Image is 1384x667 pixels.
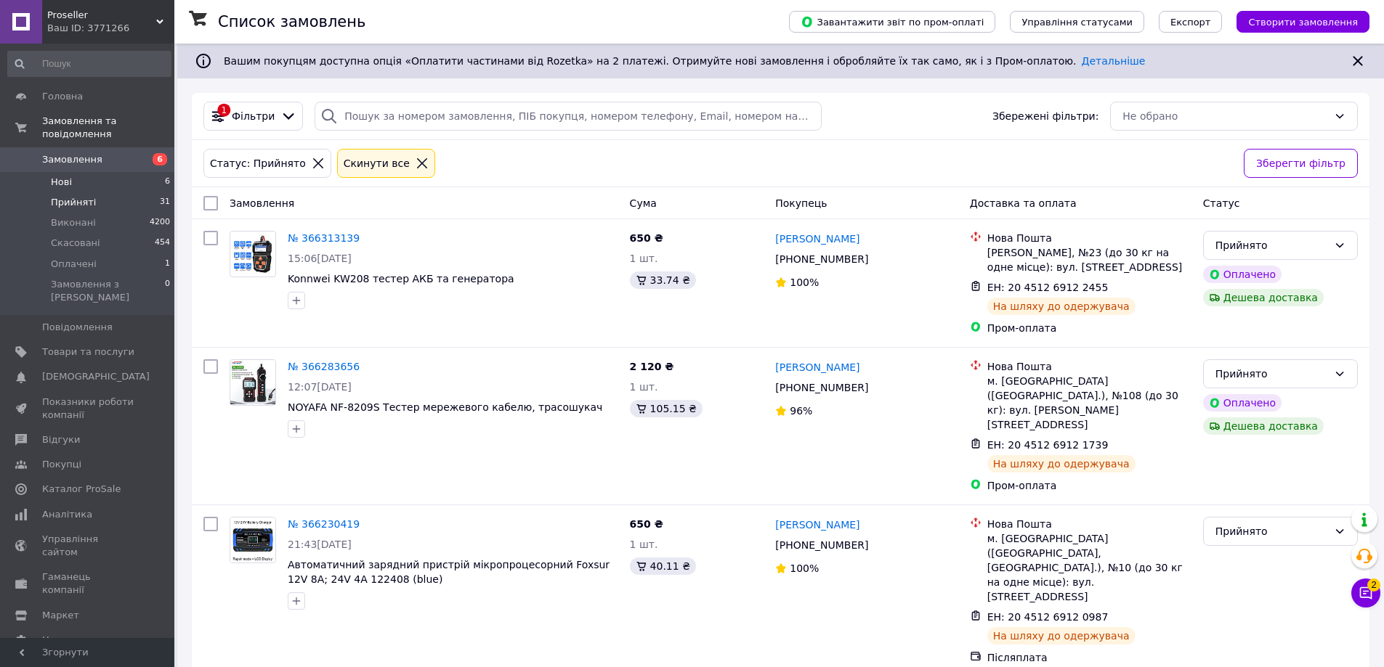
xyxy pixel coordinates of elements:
[987,627,1136,645] div: На шляху до одержувача
[630,381,658,393] span: 1 шт.
[1082,55,1146,67] a: Детальніше
[1021,17,1133,28] span: Управління статусами
[1203,197,1240,209] span: Статус
[987,321,1191,335] div: Пром-оплата
[987,282,1109,293] span: ЕН: 20 4512 6912 2455
[775,360,859,375] a: [PERSON_NAME]
[1222,15,1369,27] a: Створити замовлення
[1203,289,1324,306] div: Дешева доставка
[1367,578,1380,592] span: 2
[987,650,1191,665] div: Післяплата
[42,483,121,496] span: Каталог ProSale
[230,517,276,563] a: Фото товару
[630,197,657,209] span: Cума
[51,216,96,229] span: Виконані
[160,196,170,209] span: 31
[772,377,871,398] div: [PHONE_NUMBER]
[51,278,165,304] span: Замовлення з [PERSON_NAME]
[165,176,170,189] span: 6
[630,361,674,372] span: 2 120 ₴
[42,570,134,597] span: Гаманець компанії
[218,13,365,30] h1: Список замовлень
[341,155,413,171] div: Cкинути все
[288,401,602,413] span: NOYAFA NF-8209S Тестер мережевого кабелю, трасошукач
[630,400,703,417] div: 105.15 ₴
[987,439,1109,451] span: ЕН: 20 4512 6912 1739
[315,102,821,131] input: Пошук за номером замовлення, ПІБ покупця, номером телефону, Email, номером накладної
[42,396,134,422] span: Показники роботи компанії
[775,517,859,532] a: [PERSON_NAME]
[987,531,1191,604] div: м. [GEOGRAPHIC_DATA] ([GEOGRAPHIC_DATA], [GEOGRAPHIC_DATA].), №10 (до 30 кг на одне місце): вул. ...
[153,153,167,165] span: 6
[987,359,1191,374] div: Нова Пошта
[230,231,276,277] a: Фото товару
[1170,17,1211,28] span: Експорт
[51,258,97,271] span: Оплачені
[42,609,79,622] span: Маркет
[42,115,174,141] span: Замовлення та повідомлення
[1203,266,1282,283] div: Оплачено
[150,216,170,229] span: 4200
[230,361,275,404] img: Фото товару
[775,232,859,246] a: [PERSON_NAME]
[987,517,1191,531] div: Нова Пошта
[42,634,116,647] span: Налаштування
[230,197,294,209] span: Замовлення
[1215,523,1328,539] div: Прийнято
[1215,237,1328,253] div: Прийнято
[790,562,819,574] span: 100%
[630,518,663,530] span: 650 ₴
[232,109,275,123] span: Фільтри
[801,15,984,28] span: Завантажити звіт по пром-оплаті
[987,245,1191,274] div: [PERSON_NAME], №23 (до 30 кг на одне місце): вул. [STREET_ADDRESS]
[630,253,658,264] span: 1 шт.
[230,234,275,274] img: Фото товару
[42,433,80,446] span: Відгуки
[155,237,170,250] span: 454
[51,196,96,209] span: Прийняті
[772,249,871,269] div: [PHONE_NUMBER]
[790,277,819,288] span: 100%
[42,321,113,334] span: Повідомлення
[630,232,663,244] span: 650 ₴
[47,9,156,22] span: Proseller
[775,197,827,209] span: Покупець
[789,11,995,33] button: Завантажити звіт по пром-оплаті
[288,361,360,372] a: № 366283656
[42,533,134,559] span: Управління сайтом
[42,458,81,471] span: Покупці
[288,518,360,530] a: № 366230419
[165,278,170,304] span: 0
[42,370,150,383] span: [DEMOGRAPHIC_DATA]
[1159,11,1223,33] button: Експорт
[987,298,1136,315] div: На шляху до одержувача
[288,559,610,585] a: Автоматичний зарядний пристрій мікропроцесорний Foxsur 12V 8A; 24V 4A 122408 (blue)
[1203,394,1282,412] div: Оплачено
[165,258,170,271] span: 1
[288,273,514,285] span: Konnwei KW208 тестер АКБ та генератора
[1010,11,1144,33] button: Управління статусами
[987,478,1191,493] div: Пром-оплата
[42,345,134,359] span: Товари та послуги
[630,539,658,550] span: 1 шт.
[630,557,696,575] div: 40.11 ₴
[1248,17,1358,28] span: Створити замовлення
[230,359,276,406] a: Фото товару
[42,153,102,166] span: Замовлення
[230,517,275,562] img: Фото товару
[992,109,1098,123] span: Збережені фільтри:
[987,231,1191,245] div: Нова Пошта
[987,374,1191,432] div: м. [GEOGRAPHIC_DATA] ([GEOGRAPHIC_DATA].), №108 (до 30 кг): вул. [PERSON_NAME][STREET_ADDRESS]
[772,535,871,555] div: [PHONE_NUMBER]
[288,539,352,550] span: 21:43[DATE]
[970,197,1077,209] span: Доставка та оплата
[1244,149,1358,178] button: Зберегти фільтр
[224,55,1145,67] span: Вашим покупцям доступна опція «Оплатити частинами від Rozetka» на 2 платежі. Отримуйте нові замов...
[42,508,92,521] span: Аналітика
[51,176,72,189] span: Нові
[1256,155,1345,171] span: Зберегти фільтр
[47,22,174,35] div: Ваш ID: 3771266
[207,155,309,171] div: Статус: Прийнято
[1215,366,1328,382] div: Прийнято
